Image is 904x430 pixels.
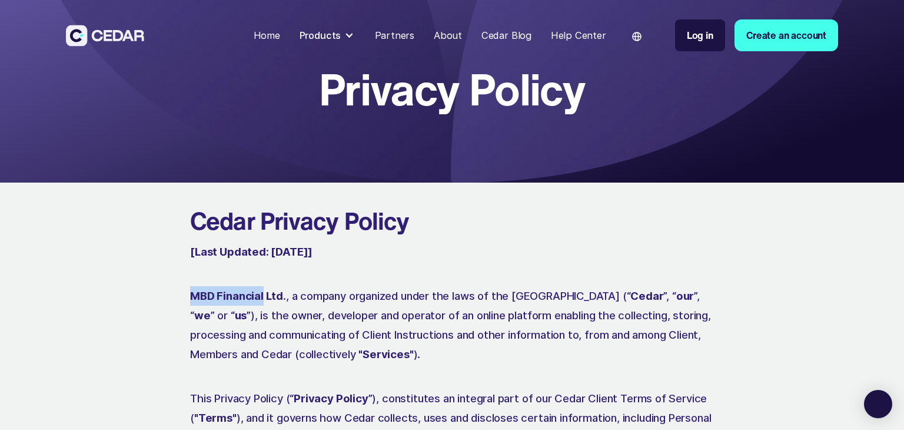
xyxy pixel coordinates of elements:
[477,22,537,49] a: Cedar Blog
[429,22,467,49] a: About
[551,28,606,43] div: Help Center
[630,289,663,302] strong: Cedar
[190,264,723,284] p: ‍
[675,19,725,52] a: Log in
[190,367,723,386] p: ‍
[687,28,713,43] div: Log in
[198,411,232,424] strong: Terms
[190,289,283,302] strong: MBD Financial Ltd
[734,19,838,52] a: Create an account
[248,22,285,49] a: Home
[190,245,313,258] strong: [Last Updated: [DATE]]
[190,203,409,239] strong: Cedar Privacy Policy
[632,32,642,41] img: world icon
[481,28,531,43] div: Cedar Blog
[546,22,611,49] a: Help Center
[434,28,462,43] div: About
[294,24,360,48] div: Products
[676,289,694,302] strong: our
[319,68,585,111] h1: Privacy Policy
[375,28,415,43] div: Partners
[190,242,723,262] p: ‍
[864,390,892,418] div: Open Intercom Messenger
[294,392,368,405] strong: Privacy Policy
[194,309,211,322] strong: we
[235,309,247,322] strong: us
[363,348,410,360] strong: Services
[300,28,341,43] div: Products
[254,28,280,43] div: Home
[370,22,419,49] a: Partners
[190,286,723,365] p: ., a company organized under the laws of the [GEOGRAPHIC_DATA] (“ ”, “ ”, “ ” or “ ”), is the own...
